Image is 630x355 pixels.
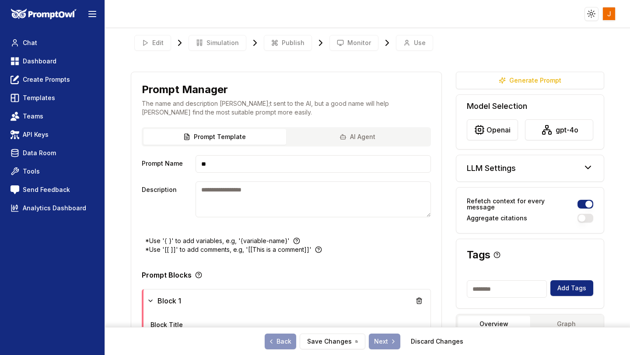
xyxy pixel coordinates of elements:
[23,38,37,47] span: Chat
[145,237,290,245] p: *Use '{ }' to add variables, e.g, '{variable-name}'
[23,57,56,66] span: Dashboard
[23,130,49,139] span: API Keys
[23,167,40,176] span: Tools
[411,337,463,346] a: Discard Changes
[369,334,400,349] a: Next
[150,321,183,328] label: Block Title
[23,149,56,157] span: Data Room
[7,108,98,124] a: Teams
[456,72,605,89] button: Generate Prompt
[145,245,311,254] p: *Use '[[ ]]' to add comments, e.g, '[[This is a comment]]'
[486,125,511,135] span: openai
[157,296,181,306] span: Block 1
[7,72,98,87] a: Create Prompts
[525,119,594,140] button: gpt-4o
[286,129,429,145] button: AI Agent
[530,316,602,332] button: Graph
[467,250,490,260] h3: Tags
[7,127,98,143] a: API Keys
[458,316,530,332] button: Overview
[23,94,55,102] span: Templates
[556,125,578,135] span: gpt-4o
[142,99,431,117] p: The name and description [PERSON_NAME];t sent to the AI, but a good name will help [PERSON_NAME] ...
[467,119,518,140] button: openai
[142,155,192,173] label: Prompt Name
[23,204,86,212] span: Analytics Dashboard
[11,9,77,20] img: PromptOwl
[142,181,192,217] label: Description
[142,271,192,278] p: Prompt Blocks
[23,112,43,121] span: Teams
[7,53,98,69] a: Dashboard
[467,100,594,112] h5: Model Selection
[467,215,527,221] label: Aggregate citations
[265,334,296,349] a: Back
[142,83,228,97] h1: Prompt Manager
[7,182,98,198] a: Send Feedback
[7,90,98,106] a: Templates
[300,334,365,349] button: Save Changes
[603,7,616,20] img: ACg8ocLn0HdG8OQKtxxsAaZE6qWdtt8gvzqePZPR29Bq4TgEr-DTug=s96-c
[7,145,98,161] a: Data Room
[404,334,470,349] button: Discard Changes
[23,185,70,194] span: Send Feedback
[143,129,287,145] button: Prompt Template
[7,200,98,216] a: Analytics Dashboard
[467,198,574,210] label: Refetch context for every message
[7,164,98,179] a: Tools
[23,75,70,84] span: Create Prompts
[7,35,98,51] a: Chat
[10,185,19,194] img: feedback
[467,162,516,174] h5: LLM Settings
[550,280,593,296] button: Add Tags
